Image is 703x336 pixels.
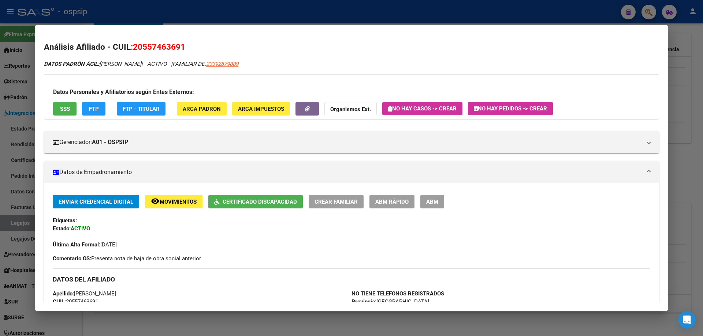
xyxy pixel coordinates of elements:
button: ABM Rápido [369,195,414,208]
mat-panel-title: Datos de Empadronamiento [53,168,641,177]
button: Enviar Credencial Digital [53,195,139,208]
mat-icon: remove_red_eye [151,197,160,205]
span: FTP - Titular [123,106,160,112]
h3: Datos Personales y Afiliatorios según Entes Externos: [53,88,650,97]
i: | ACTIVO | [44,61,238,67]
span: ABM [426,199,438,205]
strong: Provincia: [351,298,376,305]
h3: DATOS DEL AFILIADO [53,275,650,283]
span: 20557463691 [53,298,98,305]
button: SSS [53,102,77,116]
span: [PERSON_NAME] [53,290,116,297]
span: ARCA Padrón [183,106,221,112]
strong: Etiquetas: [53,217,77,224]
span: Movimientos [160,199,197,205]
span: Crear Familiar [315,199,358,205]
button: ARCA Impuestos [232,102,290,116]
strong: ACTIVO [71,225,90,232]
button: No hay casos -> Crear [382,102,462,115]
strong: Estado: [53,225,71,232]
strong: Última Alta Formal: [53,241,100,248]
button: Movimientos [145,195,202,208]
strong: Apellido: [53,290,74,297]
mat-expansion-panel-header: Datos de Empadronamiento [44,161,659,183]
span: [PERSON_NAME] [44,61,141,67]
button: FTP - Titular [117,102,165,116]
span: SSS [60,106,70,112]
span: [DATE] [53,241,117,248]
strong: CUIL: [53,298,66,305]
button: Crear Familiar [309,195,364,208]
span: No hay Pedidos -> Crear [474,105,547,112]
span: ABM Rápido [375,199,409,205]
span: ARCA Impuestos [238,106,284,112]
mat-panel-title: Gerenciador: [53,138,641,147]
div: Open Intercom Messenger [678,311,696,329]
h2: Análisis Afiliado - CUIL: [44,41,659,53]
strong: Organismos Ext. [330,106,371,113]
button: Certificado Discapacidad [208,195,303,208]
span: 23392879889 [206,61,238,67]
span: FAMILIAR DE: [172,61,238,67]
span: Certificado Discapacidad [223,199,297,205]
span: Enviar Credencial Digital [59,199,133,205]
span: [GEOGRAPHIC_DATA] [351,298,429,305]
span: FTP [89,106,99,112]
button: Organismos Ext. [324,102,377,116]
button: FTP [82,102,105,116]
button: ARCA Padrón [177,102,227,116]
span: 20557463691 [133,42,185,52]
span: No hay casos -> Crear [388,105,457,112]
strong: DATOS PADRÓN ÁGIL: [44,61,99,67]
button: No hay Pedidos -> Crear [468,102,553,115]
strong: A01 - OSPSIP [92,138,128,147]
mat-expansion-panel-header: Gerenciador:A01 - OSPSIP [44,131,659,153]
strong: Comentario OS: [53,255,91,262]
span: Presenta nota de baja de obra social anterior [53,254,201,263]
strong: NO TIENE TELEFONOS REGISTRADOS [351,290,444,297]
button: ABM [420,195,444,208]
